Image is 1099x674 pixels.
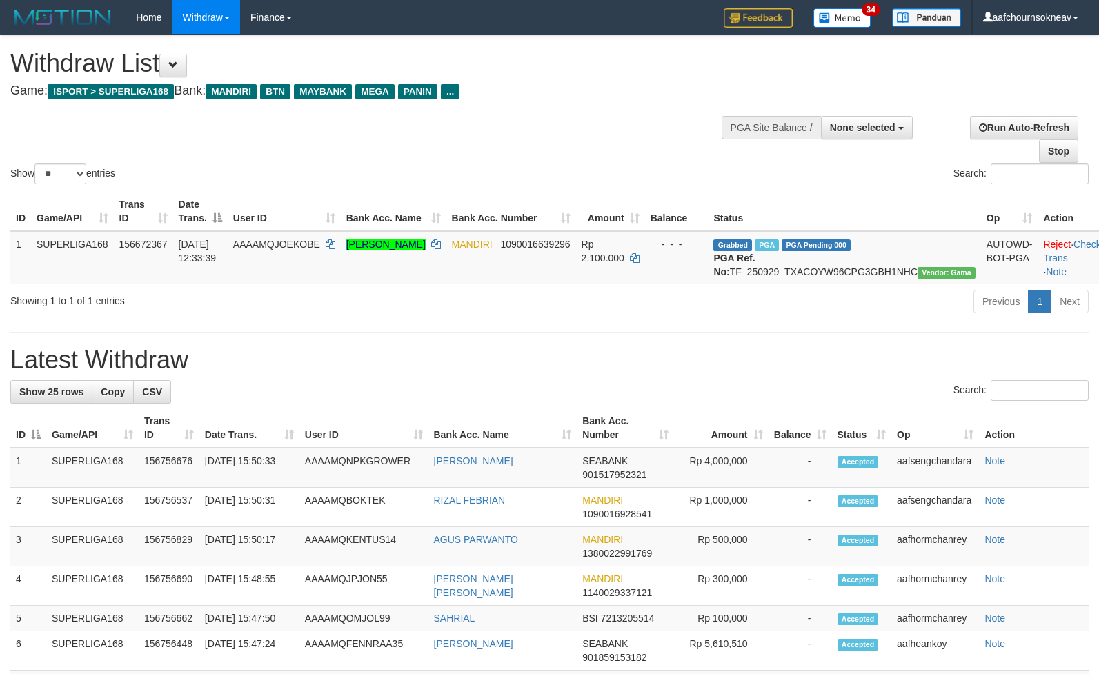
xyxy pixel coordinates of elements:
[46,448,139,488] td: SUPERLIGA168
[582,469,646,480] span: Copy 901517952321 to clipboard
[769,527,832,566] td: -
[10,50,719,77] h1: Withdraw List
[582,573,623,584] span: MANDIRI
[708,231,980,284] td: TF_250929_TXACOYW96CPG3GBH1NHC
[434,638,513,649] a: [PERSON_NAME]
[10,288,448,308] div: Showing 1 to 1 of 1 entries
[782,239,851,251] span: PGA Pending
[769,488,832,527] td: -
[452,239,493,250] span: MANDIRI
[722,116,821,139] div: PGA Site Balance /
[434,455,513,466] a: [PERSON_NAME]
[984,534,1005,545] a: Note
[139,566,199,606] td: 156756690
[1039,139,1078,163] a: Stop
[199,527,299,566] td: [DATE] 15:50:17
[891,566,979,606] td: aafhormchanrey
[10,408,46,448] th: ID: activate to sort column descending
[199,566,299,606] td: [DATE] 15:48:55
[713,252,755,277] b: PGA Ref. No:
[10,488,46,527] td: 2
[674,631,768,671] td: Rp 5,610,510
[769,408,832,448] th: Balance: activate to sort column ascending
[674,448,768,488] td: Rp 4,000,000
[31,231,114,284] td: SUPERLIGA168
[769,448,832,488] td: -
[1043,239,1071,250] a: Reject
[233,239,320,250] span: AAAAMQJOEKOBE
[398,84,437,99] span: PANIN
[500,239,570,250] span: Copy 1090016639296 to clipboard
[862,3,880,16] span: 34
[838,613,879,625] span: Accepted
[46,631,139,671] td: SUPERLIGA168
[299,408,428,448] th: User ID: activate to sort column ascending
[713,239,752,251] span: Grabbed
[299,448,428,488] td: AAAAMQNPKGROWER
[674,408,768,448] th: Amount: activate to sort column ascending
[582,508,652,519] span: Copy 1090016928541 to clipboard
[838,574,879,586] span: Accepted
[139,448,199,488] td: 156756676
[199,488,299,527] td: [DATE] 15:50:31
[953,163,1089,184] label: Search:
[981,231,1038,284] td: AUTOWD-BOT-PGA
[10,231,31,284] td: 1
[891,631,979,671] td: aafheankoy
[582,548,652,559] span: Copy 1380022991769 to clipboard
[346,239,426,250] a: [PERSON_NAME]
[139,488,199,527] td: 156756537
[651,237,703,251] div: - - -
[434,573,513,598] a: [PERSON_NAME] [PERSON_NAME]
[10,163,115,184] label: Show entries
[19,386,83,397] span: Show 25 rows
[891,606,979,631] td: aafhormchanrey
[139,606,199,631] td: 156756662
[582,613,598,624] span: BSI
[1051,290,1089,313] a: Next
[582,587,652,598] span: Copy 1140029337121 to clipboard
[294,84,352,99] span: MAYBANK
[199,448,299,488] td: [DATE] 15:50:33
[724,8,793,28] img: Feedback.jpg
[299,488,428,527] td: AAAAMQBOKTEK
[434,534,518,545] a: AGUS PARWANTO
[984,573,1005,584] a: Note
[821,116,913,139] button: None selected
[228,192,341,231] th: User ID: activate to sort column ascending
[769,606,832,631] td: -
[434,613,475,624] a: SAHRIAL
[355,84,395,99] span: MEGA
[838,639,879,651] span: Accepted
[119,239,168,250] span: 156672367
[101,386,125,397] span: Copy
[769,566,832,606] td: -
[46,527,139,566] td: SUPERLIGA168
[10,527,46,566] td: 3
[34,163,86,184] select: Showentries
[46,566,139,606] td: SUPERLIGA168
[984,638,1005,649] a: Note
[10,192,31,231] th: ID
[48,84,174,99] span: ISPORT > SUPERLIGA168
[299,566,428,606] td: AAAAMQJPJON55
[984,455,1005,466] a: Note
[674,566,768,606] td: Rp 300,000
[299,631,428,671] td: AAAAMQFENNRAA35
[576,192,645,231] th: Amount: activate to sort column ascending
[139,631,199,671] td: 156756448
[984,495,1005,506] a: Note
[769,631,832,671] td: -
[206,84,257,99] span: MANDIRI
[601,613,655,624] span: Copy 7213205514 to clipboard
[832,408,892,448] th: Status: activate to sort column ascending
[142,386,162,397] span: CSV
[299,606,428,631] td: AAAAMQOMJOL99
[46,488,139,527] td: SUPERLIGA168
[10,7,115,28] img: MOTION_logo.png
[139,527,199,566] td: 156756829
[10,631,46,671] td: 6
[838,495,879,507] span: Accepted
[139,408,199,448] th: Trans ID: activate to sort column ascending
[582,239,624,264] span: Rp 2.100.000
